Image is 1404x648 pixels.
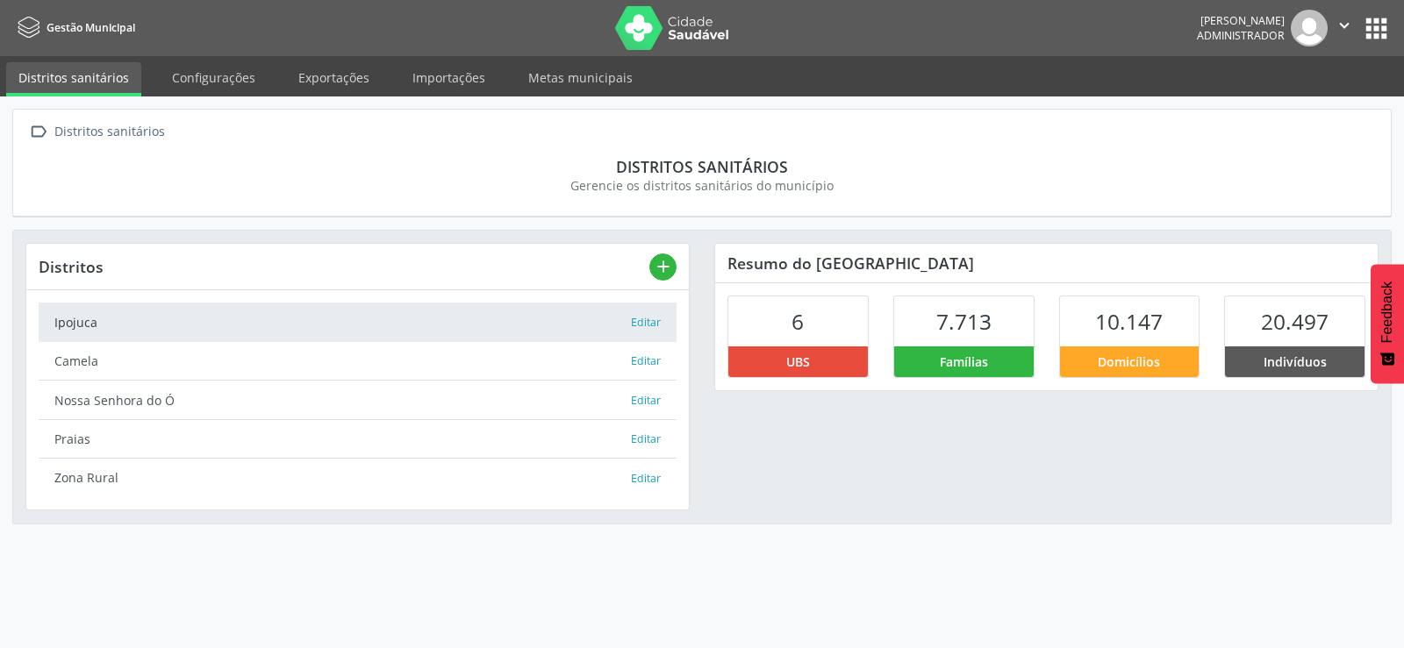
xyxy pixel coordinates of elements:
div: Nossa Senhora do Ó [54,391,630,409]
button: Editar [630,352,662,370]
span: Gestão Municipal [47,20,135,35]
a: Configurações [160,62,268,93]
i:  [1335,16,1354,35]
a: Exportações [286,62,382,93]
span: 7.713 [936,307,992,336]
div: Ipojuca [54,313,630,331]
span: UBS [786,352,810,371]
button: Feedback - Mostrar pesquisa [1371,264,1404,383]
div: Camela [54,352,630,370]
i: add [654,257,673,276]
div: Resumo do [GEOGRAPHIC_DATA] [715,244,1378,282]
button:  [1328,10,1361,46]
a: Metas municipais [516,62,645,93]
a: Nossa Senhora do Ó Editar [39,381,677,419]
div: Praias [54,430,630,448]
span: Famílias [940,352,988,371]
span: 10.147 [1095,307,1163,336]
div: Distritos [39,257,649,276]
span: Domicílios [1098,352,1160,371]
div: Distritos sanitários [51,119,168,145]
a: Camela Editar [39,342,677,381]
button: apps [1361,13,1392,44]
span: Feedback [1379,281,1395,343]
a: Zona Rural Editar [39,459,677,496]
a:  Distritos sanitários [25,119,168,145]
a: Ipojuca Editar [39,303,677,341]
button: add [649,253,677,281]
a: Distritos sanitários [6,62,141,96]
a: Gestão Municipal [12,13,135,42]
span: 20.497 [1261,307,1329,336]
button: Editar [630,470,662,488]
img: img [1291,10,1328,46]
span: Indivíduos [1264,352,1327,371]
button: Editar [630,314,662,331]
div: Gerencie os distritos sanitários do município [38,176,1366,195]
button: Editar [630,392,662,409]
span: 6 [792,307,804,336]
div: Zona Rural [54,468,630,487]
i:  [25,119,51,145]
a: Praias Editar [39,420,677,459]
div: [PERSON_NAME] [1197,13,1285,28]
span: Administrador [1197,28,1285,43]
div: Distritos sanitários [38,157,1366,176]
a: Importações [400,62,498,93]
button: Editar [630,431,662,448]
